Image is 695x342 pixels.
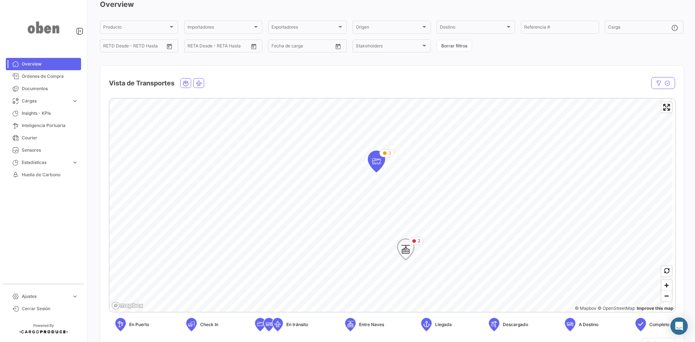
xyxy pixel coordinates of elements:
span: Producto [103,26,168,31]
span: En Puerto [129,321,149,328]
button: Open calendar [333,41,344,52]
span: Cerrar Sesión [22,305,78,312]
img: oben-logo.png [25,9,62,46]
span: Stakeholders [356,45,421,50]
a: Overview [6,58,81,70]
button: Zoom in [661,280,672,291]
span: En tránsito [286,321,308,328]
h4: Vista de Transportes [109,78,174,88]
button: Open calendar [248,41,259,52]
span: Exportadores [271,26,337,31]
span: expand_more [72,159,78,166]
span: Descargado [503,321,528,328]
a: Sensores [6,144,81,156]
a: Courier [6,132,81,144]
a: Inteligencia Portuaria [6,119,81,132]
button: Ocean [181,79,191,88]
span: 3 [388,150,391,156]
div: Map marker [397,238,414,260]
a: Órdenes de Compra [6,70,81,83]
span: Origen [356,26,421,31]
div: Map marker [368,151,385,172]
span: Courier [22,135,78,141]
span: expand_more [72,98,78,104]
span: expand_more [72,293,78,300]
canvas: Map [109,98,673,313]
span: Check In [200,321,218,328]
span: 2 [418,238,420,244]
button: Enter fullscreen [661,102,672,113]
input: Desde [271,45,285,50]
span: Llegada [435,321,452,328]
a: Map feedback [637,305,674,311]
span: Cargas [22,98,69,104]
button: Open calendar [164,41,175,52]
button: Zoom out [661,291,672,301]
input: Hasta [121,45,150,50]
span: Órdenes de Compra [22,73,78,80]
span: Overview [22,61,78,67]
input: Desde [188,45,201,50]
span: Importadores [188,26,253,31]
button: Borrar filtros [437,40,472,52]
span: Estadísticas [22,159,69,166]
span: Sensores [22,147,78,153]
a: Documentos [6,83,81,95]
span: Documentos [22,85,78,92]
input: Hasta [290,45,319,50]
span: A Destino [579,321,598,328]
a: Insights - KPIs [6,107,81,119]
span: Entre Naves [359,321,384,328]
span: Completo [649,321,669,328]
span: Destino [440,26,505,31]
a: Mapbox [575,305,596,311]
input: Desde [103,45,116,50]
span: Huella de Carbono [22,172,78,178]
span: Ajustes [22,293,69,300]
button: Air [194,79,204,88]
a: OpenStreetMap [598,305,635,311]
a: Mapbox logo [111,301,143,310]
span: Inteligencia Portuaria [22,122,78,129]
span: Insights - KPIs [22,110,78,117]
div: Abrir Intercom Messenger [670,317,688,335]
input: Hasta [206,45,235,50]
a: Huella de Carbono [6,169,81,181]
